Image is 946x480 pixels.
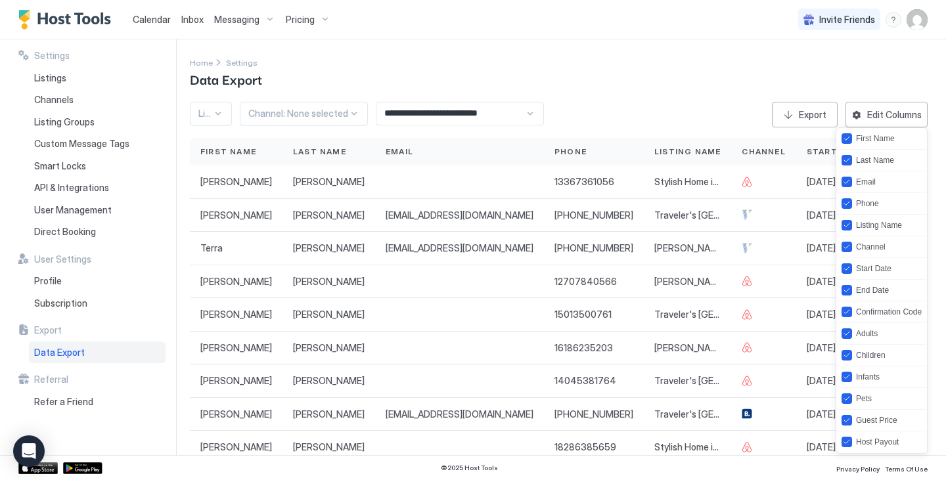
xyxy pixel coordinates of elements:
div: Last Name [856,156,894,165]
div: First Name [856,134,895,143]
div: Guest Price [856,416,897,425]
div: Adults [856,329,878,338]
div: Children [856,351,886,360]
div: confirmationCode [842,307,922,317]
div: Channel [856,242,886,251]
div: hostPayout [842,437,899,447]
div: Listing Name [856,221,902,230]
div: startDate [842,263,891,274]
div: pets [842,393,872,404]
div: End Date [856,286,889,295]
div: Start Date [856,264,891,273]
div: Confirmation Code [856,307,922,316]
div: email [842,177,876,187]
div: Phone [856,199,879,208]
div: Open Intercom Messenger [13,435,45,467]
div: Email [856,177,876,186]
div: children [842,350,886,360]
div: guestPrice [842,415,897,425]
div: adults [842,328,878,339]
div: Host Payout [856,437,899,447]
div: firstName [842,133,895,144]
div: endDate [842,285,889,295]
div: listing [842,220,902,230]
div: Pets [856,394,872,403]
div: infants [842,372,880,382]
div: channel [842,242,886,252]
div: lastName [842,155,894,165]
div: Infants [856,372,880,382]
div: phone [842,198,879,209]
